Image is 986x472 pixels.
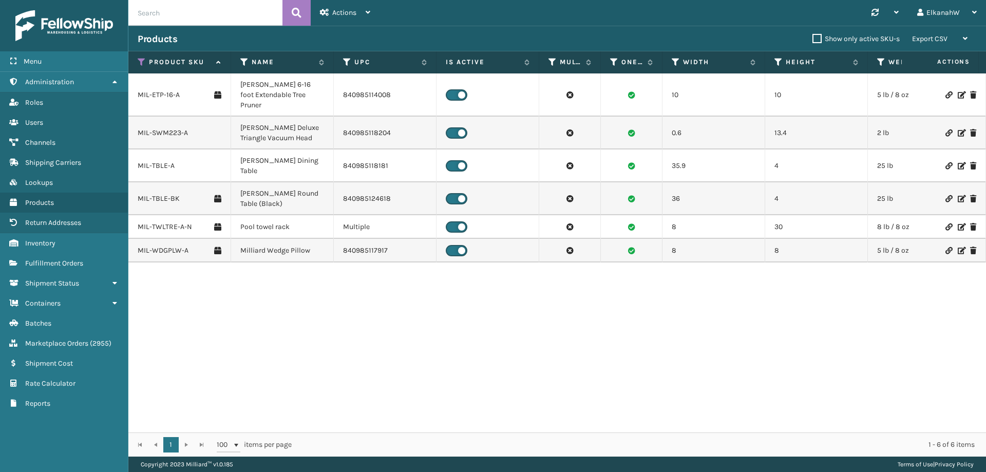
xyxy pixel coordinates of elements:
[970,247,976,254] i: Delete
[958,162,964,169] i: Edit
[868,73,971,117] td: 5 lb / 8 oz
[958,91,964,99] i: Edit
[662,215,765,239] td: 8
[25,279,79,288] span: Shipment Status
[786,58,848,67] label: Height
[354,58,416,67] label: UPC
[334,117,437,149] td: 840985118204
[970,162,976,169] i: Delete
[334,215,437,239] td: Multiple
[138,194,180,204] a: MIL-TBLE-BK
[945,195,952,202] i: Link Product
[25,299,61,308] span: Containers
[868,215,971,239] td: 8 lb / 8 oz
[958,223,964,231] i: Edit
[868,117,971,149] td: 2 lb
[163,437,179,452] a: 1
[217,440,232,450] span: 100
[25,218,81,227] span: Return Addresses
[334,149,437,182] td: 840985118181
[25,259,83,268] span: Fulfillment Orders
[306,440,975,450] div: 1 - 6 of 6 items
[334,239,437,262] td: 840985117917
[970,91,976,99] i: Delete
[662,182,765,215] td: 36
[149,58,211,67] label: Product SKU
[334,182,437,215] td: 840985124618
[935,461,974,468] a: Privacy Policy
[15,10,113,41] img: logo
[25,198,54,207] span: Products
[621,58,642,67] label: One Per Box
[945,129,952,137] i: Link Product
[25,78,74,86] span: Administration
[138,33,177,45] h3: Products
[868,239,971,262] td: 5 lb / 8 oz
[231,182,334,215] td: [PERSON_NAME] Round Table (Black)
[662,73,765,117] td: 10
[332,8,356,17] span: Actions
[138,246,188,256] a: MIL-WDGPLW-A
[905,53,976,70] span: Actions
[25,138,55,147] span: Channels
[868,149,971,182] td: 25 lb
[25,118,43,127] span: Users
[958,129,964,137] i: Edit
[945,91,952,99] i: Link Product
[945,223,952,231] i: Link Product
[888,58,951,67] label: Weight
[90,339,111,348] span: ( 2955 )
[231,215,334,239] td: Pool towel rack
[25,339,88,348] span: Marketplace Orders
[217,437,292,452] span: items per page
[970,195,976,202] i: Delete
[25,399,50,408] span: Reports
[25,319,51,328] span: Batches
[765,117,868,149] td: 13.4
[25,178,53,187] span: Lookups
[231,149,334,182] td: [PERSON_NAME] Dining Table
[945,162,952,169] i: Link Product
[25,359,73,368] span: Shipment Cost
[252,58,314,67] label: Name
[958,247,964,254] i: Edit
[765,182,868,215] td: 4
[898,457,974,472] div: |
[912,34,947,43] span: Export CSV
[25,379,75,388] span: Rate Calculator
[868,182,971,215] td: 25 lb
[334,73,437,117] td: 840985114008
[765,73,868,117] td: 10
[970,129,976,137] i: Delete
[446,58,519,67] label: Is Active
[231,73,334,117] td: [PERSON_NAME] 6-16 foot Extendable Tree Pruner
[25,239,55,248] span: Inventory
[24,57,42,66] span: Menu
[812,34,900,43] label: Show only active SKU-s
[970,223,976,231] i: Delete
[662,149,765,182] td: 35.9
[231,239,334,262] td: Milliard Wedge Pillow
[662,239,765,262] td: 8
[683,58,745,67] label: Width
[25,158,81,167] span: Shipping Carriers
[662,117,765,149] td: 0.6
[958,195,964,202] i: Edit
[231,117,334,149] td: [PERSON_NAME] Deluxe Triangle Vacuum Head
[25,98,43,107] span: Roles
[765,149,868,182] td: 4
[898,461,933,468] a: Terms of Use
[138,128,188,138] a: MIL-SWM223-A
[138,90,180,100] a: MIL-ETP-16-A
[765,239,868,262] td: 8
[945,247,952,254] i: Link Product
[138,222,192,232] a: MIL-TWLTRE-A-N
[560,58,581,67] label: Multi Packaged
[765,215,868,239] td: 30
[138,161,175,171] a: MIL-TBLE-A
[141,457,233,472] p: Copyright 2023 Milliard™ v 1.0.185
